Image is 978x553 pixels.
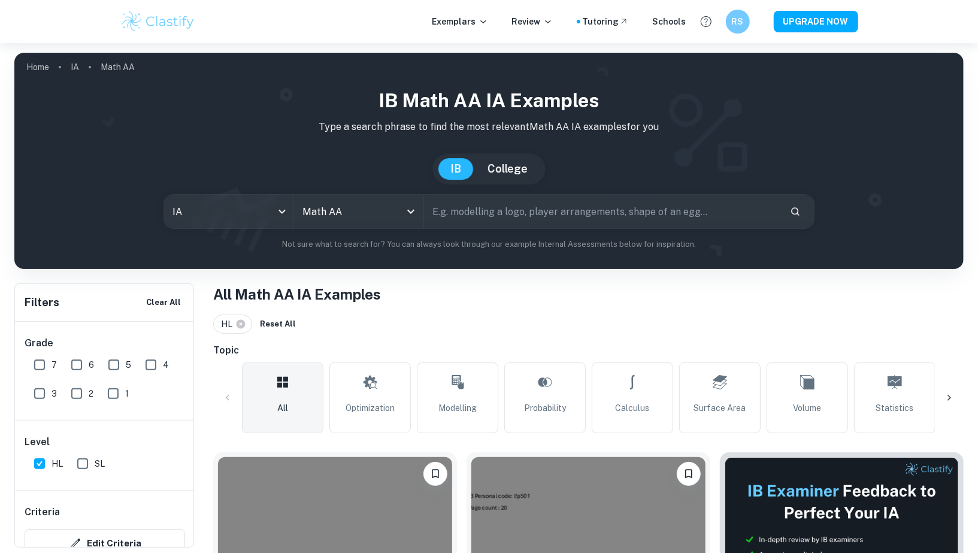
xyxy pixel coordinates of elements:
span: 4 [163,358,169,371]
span: 7 [52,358,57,371]
p: Review [512,15,553,28]
h6: RS [731,15,744,28]
input: E.g. modelling a logo, player arrangements, shape of an egg... [424,195,780,228]
button: Search [785,201,806,222]
h6: Grade [25,336,185,350]
h1: IB Math AA IA examples [24,86,954,115]
a: Schools [653,15,686,28]
button: IB [438,158,473,180]
div: HL [213,315,252,334]
span: 2 [89,387,93,400]
h6: Level [25,435,185,449]
p: Type a search phrase to find the most relevant Math AA IA examples for you [24,120,954,134]
a: Home [26,59,49,75]
span: 6 [89,358,94,371]
div: IA [164,195,293,228]
span: 5 [126,358,131,371]
span: Probability [524,401,566,415]
h6: Criteria [25,505,60,519]
button: Open [402,203,419,220]
h1: All Math AA IA Examples [213,283,964,305]
p: Exemplars [432,15,488,28]
span: Calculus [616,401,650,415]
button: Bookmark [423,462,447,486]
a: Tutoring [583,15,629,28]
img: profile cover [14,53,964,269]
span: 1 [125,387,129,400]
img: Clastify logo [120,10,196,34]
button: Bookmark [677,462,701,486]
button: UPGRADE NOW [774,11,858,32]
button: Clear All [143,294,184,312]
p: Math AA [101,61,135,74]
span: HL [52,457,63,470]
button: College [476,158,540,180]
span: HL [221,318,238,331]
span: SL [95,457,105,470]
a: IA [71,59,79,75]
span: Volume [794,401,822,415]
h6: Filters [25,294,59,311]
button: Help and Feedback [696,11,716,32]
h6: Topic [213,343,964,358]
span: 3 [52,387,57,400]
button: Reset All [257,315,299,333]
span: Statistics [876,401,914,415]
span: Optimization [346,401,395,415]
span: All [277,401,288,415]
p: Not sure what to search for? You can always look through our example Internal Assessments below f... [24,238,954,250]
span: Modelling [438,401,477,415]
span: Surface Area [694,401,746,415]
button: RS [726,10,750,34]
